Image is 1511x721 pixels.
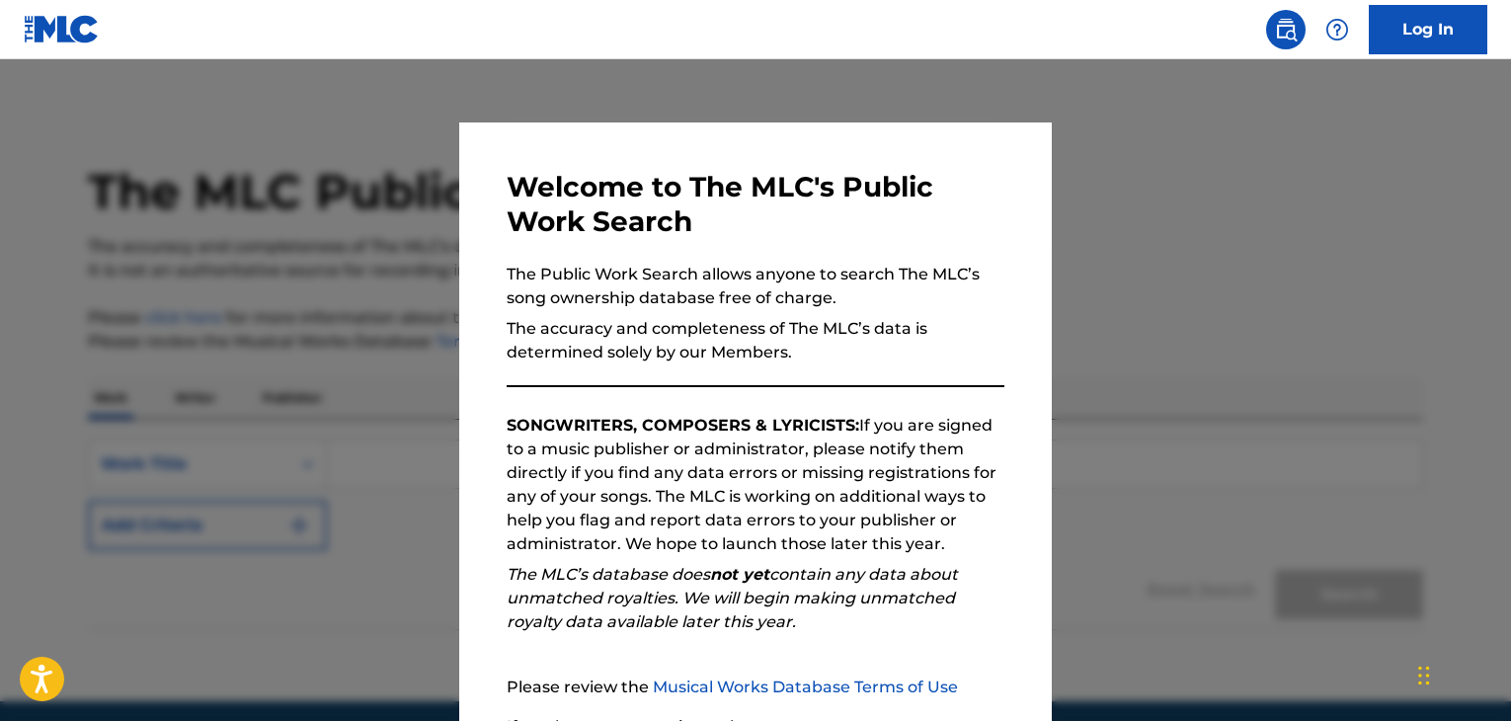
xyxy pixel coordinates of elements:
[507,317,1004,364] p: The accuracy and completeness of The MLC’s data is determined solely by our Members.
[507,414,1004,556] p: If you are signed to a music publisher or administrator, please notify them directly if you find ...
[1412,626,1511,721] iframe: Chat Widget
[1266,10,1306,49] a: Public Search
[1317,10,1357,49] div: Help
[507,565,958,631] em: The MLC’s database does contain any data about unmatched royalties. We will begin making unmatche...
[1274,18,1298,41] img: search
[1325,18,1349,41] img: help
[1369,5,1487,54] a: Log In
[24,15,100,43] img: MLC Logo
[507,416,859,435] strong: SONGWRITERS, COMPOSERS & LYRICISTS:
[507,676,1004,699] p: Please review the
[507,170,1004,239] h3: Welcome to The MLC's Public Work Search
[1418,646,1430,705] div: Drag
[710,565,769,584] strong: not yet
[653,678,958,696] a: Musical Works Database Terms of Use
[507,263,1004,310] p: The Public Work Search allows anyone to search The MLC’s song ownership database free of charge.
